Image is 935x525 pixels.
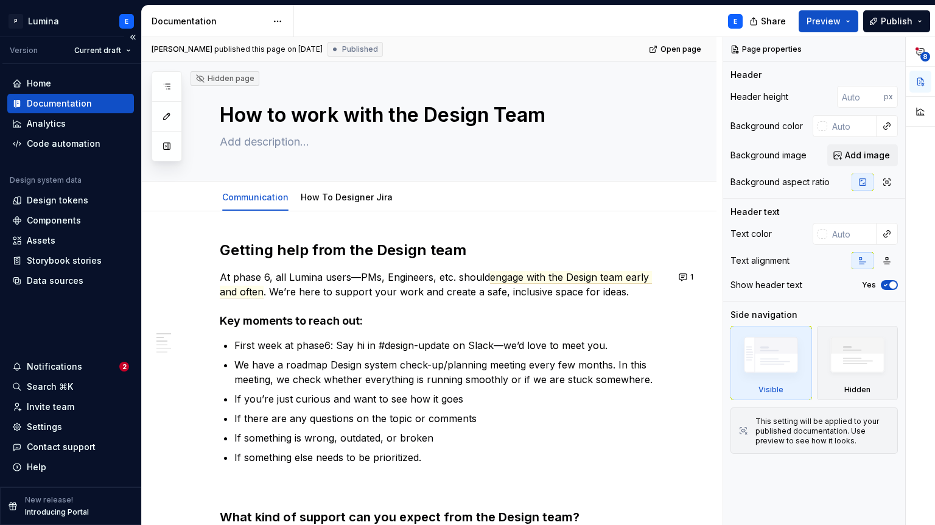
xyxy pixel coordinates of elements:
[7,94,134,113] a: Documentation
[220,241,466,259] strong: Getting help from the Design team
[7,231,134,250] a: Assets
[25,507,89,517] p: Introducing Portal
[730,279,802,291] div: Show header text
[730,69,762,81] div: Header
[125,16,128,26] div: E
[222,192,289,202] a: Communication
[827,144,898,166] button: Add image
[761,15,786,27] span: Share
[881,15,912,27] span: Publish
[862,280,876,290] label: Yes
[234,411,668,426] p: If there are any questions on the topic or comments
[7,377,134,396] button: Search ⌘K
[743,10,794,32] button: Share
[844,385,870,395] div: Hidden
[730,206,780,218] div: Header text
[217,100,665,130] textarea: How to work with the Design Team
[7,74,134,93] a: Home
[220,314,363,327] strong: Key moments to reach out:
[27,214,81,227] div: Components
[730,120,803,132] div: Background color
[214,44,323,54] div: published this page on [DATE]
[27,461,46,473] div: Help
[675,269,699,286] button: 1
[217,184,293,210] div: Communication
[9,14,23,29] div: P
[152,15,267,27] div: Documentation
[27,97,92,110] div: Documentation
[195,74,254,83] div: Hidden page
[7,457,134,477] button: Help
[827,115,877,137] input: Auto
[2,8,139,34] button: PLuminaE
[25,495,73,505] p: New release!
[645,41,707,58] a: Open page
[7,114,134,133] a: Analytics
[690,272,693,282] span: 1
[10,175,82,185] div: Design system data
[27,194,88,206] div: Design tokens
[730,91,788,103] div: Header height
[27,275,83,287] div: Data sources
[27,401,74,413] div: Invite team
[7,191,134,210] a: Design tokens
[342,44,378,54] span: Published
[755,417,890,446] div: This setting will be applied to your published documentation. Use preview to see how it looks.
[119,362,129,372] span: 2
[7,357,134,376] button: Notifications2
[234,431,668,445] p: If something is wrong, outdated, or broken
[817,326,898,400] div: Hidden
[220,270,668,299] p: At phase 6, all Lumina users—PMs, Engineers, etc. should . We’re here to support your work and cr...
[7,271,134,291] a: Data sources
[730,326,812,400] div: Visible
[27,421,62,433] div: Settings
[730,228,772,240] div: Text color
[7,397,134,417] a: Invite team
[28,15,59,27] div: Lumina
[730,255,790,267] div: Text alignment
[7,211,134,230] a: Components
[920,52,930,62] span: 8
[660,44,701,54] span: Open page
[7,437,134,457] button: Contact support
[27,138,100,150] div: Code automation
[837,86,884,108] input: Auto
[152,44,212,54] span: [PERSON_NAME]
[27,77,51,90] div: Home
[234,358,668,387] p: We have a roadmap Design system check-up/planning meeting every few months. In this meeting, we c...
[220,510,580,524] strong: What kind of support can you expect from the Design team?
[863,10,930,32] button: Publish
[234,338,668,353] p: First week at phase6: Say hi in #design-update on Slack—we’d love to meet you.
[7,417,134,437] a: Settings
[296,184,397,210] div: How To Designer Jira
[730,309,797,321] div: Side navigation
[27,234,55,247] div: Assets
[730,149,807,161] div: Background image
[74,46,121,55] span: Current draft
[234,392,668,406] p: If you’re just curious and want to see how it goes
[884,92,893,102] p: px
[799,10,858,32] button: Preview
[730,176,830,188] div: Background aspect ratio
[27,441,96,453] div: Contact support
[827,223,877,245] input: Auto
[27,361,82,373] div: Notifications
[301,192,393,202] a: How To Designer Jira
[7,134,134,153] a: Code automation
[10,46,38,55] div: Version
[69,42,136,59] button: Current draft
[734,16,737,26] div: E
[27,255,102,267] div: Storybook stories
[7,251,134,270] a: Storybook stories
[27,381,73,393] div: Search ⌘K
[758,385,783,395] div: Visible
[845,149,890,161] span: Add image
[27,118,66,130] div: Analytics
[234,450,668,494] p: If something else needs to be prioritized.
[124,29,141,46] button: Collapse sidebar
[807,15,841,27] span: Preview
